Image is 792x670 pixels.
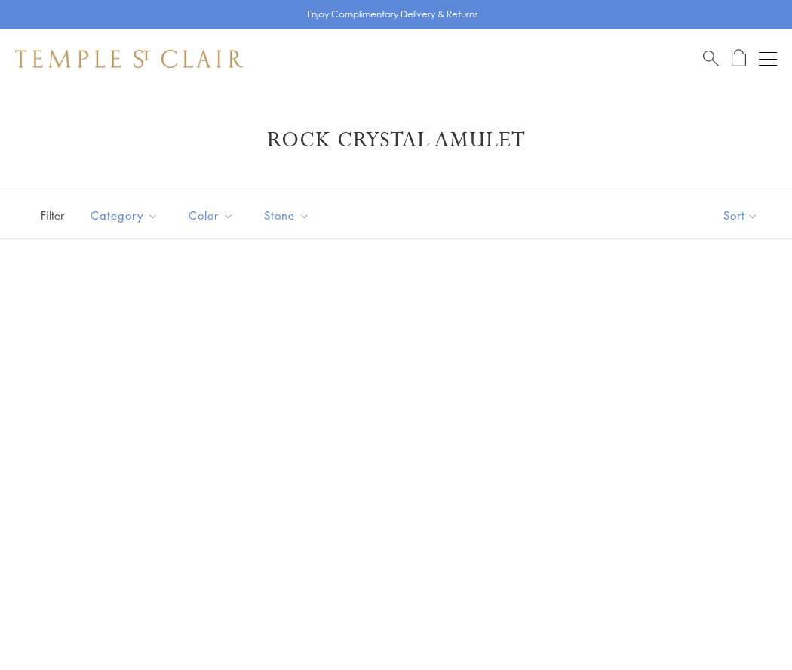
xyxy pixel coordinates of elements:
[307,7,478,22] p: Enjoy Complimentary Delivery & Returns
[759,50,777,68] button: Open navigation
[38,127,754,154] h1: Rock Crystal Amulet
[177,198,245,232] button: Color
[256,206,321,225] span: Stone
[79,198,170,232] button: Category
[83,206,170,225] span: Category
[732,49,746,68] a: Open Shopping Bag
[253,198,321,232] button: Stone
[181,206,245,225] span: Color
[15,50,243,68] img: Temple St. Clair
[703,49,719,68] a: Search
[689,192,792,238] button: Show sort by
